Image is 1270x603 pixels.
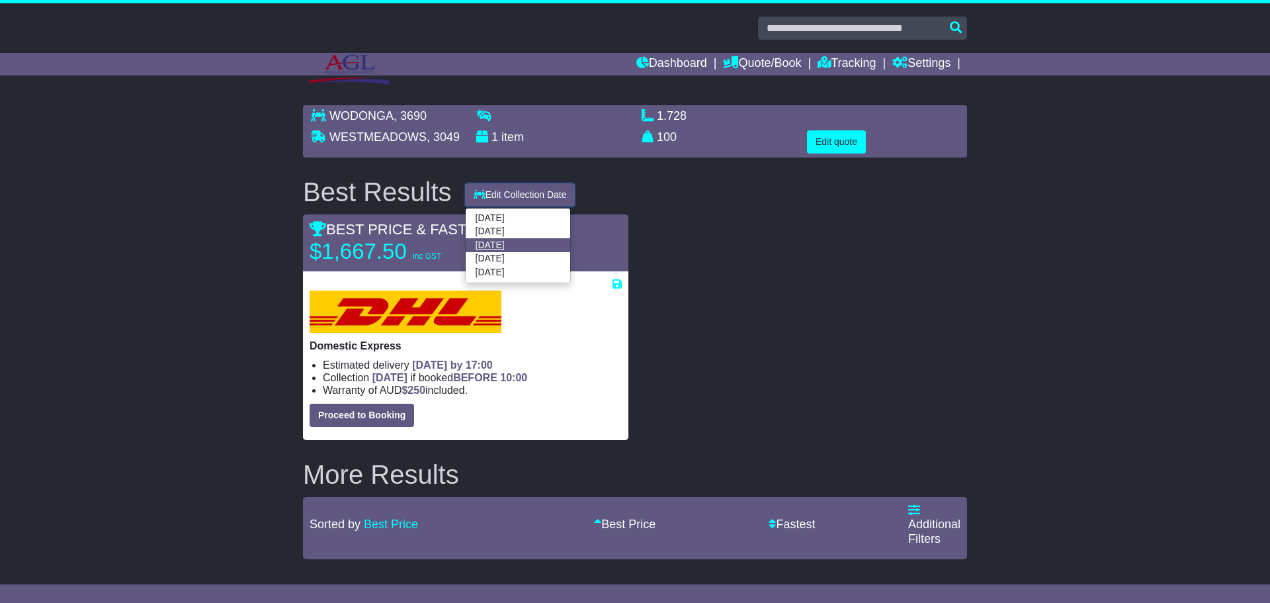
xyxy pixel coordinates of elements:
[310,340,622,352] p: Domestic Express
[310,291,501,333] img: DHL: Domestic Express
[329,130,427,144] span: WESTMEADOWS
[323,371,622,384] li: Collection
[394,109,427,122] span: , 3690
[310,518,360,531] span: Sorted by
[412,359,493,371] span: [DATE] by 17:00
[364,518,418,531] a: Best Price
[372,372,407,383] span: [DATE]
[323,384,622,396] li: Warranty of AUD included.
[892,53,951,75] a: Settings
[501,130,524,144] span: item
[466,212,570,225] a: [DATE]
[491,130,498,144] span: 1
[427,130,460,144] span: , 3049
[323,359,622,371] li: Estimated delivery
[657,130,677,144] span: 100
[453,372,497,383] span: BEFORE
[769,518,815,531] a: Fastest
[465,183,575,207] button: Edit Collection Date
[908,504,960,545] a: Additional Filters
[303,460,967,489] h2: More Results
[807,130,866,154] button: Edit quote
[500,372,527,383] span: 10:00
[372,372,527,383] span: if booked
[310,404,414,427] button: Proceed to Booking
[466,252,570,265] a: [DATE]
[818,53,876,75] a: Tracking
[407,385,425,396] span: 250
[413,252,441,261] span: inc GST
[636,53,707,75] a: Dashboard
[723,53,801,75] a: Quote/Book
[329,109,394,122] span: WODONGA
[466,225,570,238] a: [DATE]
[402,385,425,396] span: $
[657,109,687,122] span: 1.728
[594,518,656,531] a: Best Price
[466,238,570,252] a: [DATE]
[310,238,475,265] p: $1,667.50
[296,177,458,207] div: Best Results
[466,265,570,279] a: [DATE]
[310,221,495,238] span: BEST PRICE & FASTEST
